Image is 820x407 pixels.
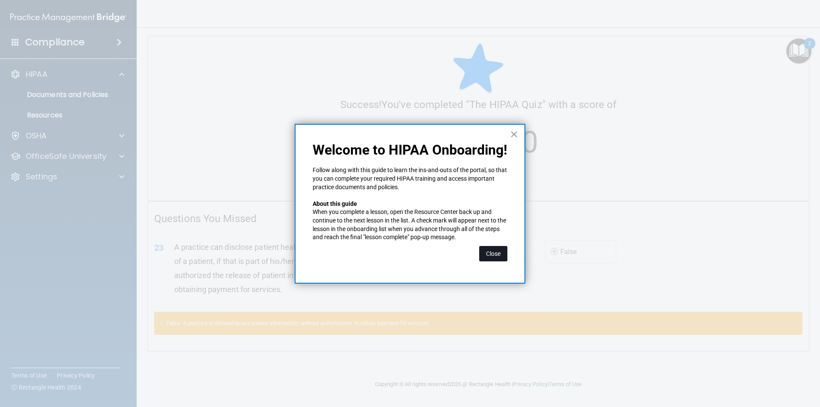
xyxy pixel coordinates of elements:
button: Close [510,127,518,141]
button: Close [479,246,507,261]
strong: About this guide [313,200,357,207]
p: When you complete a lesson, open the Resource Center back up and continue to the next lesson in t... [313,208,507,241]
p: Welcome to HIPAA Onboarding! [313,142,507,158]
p: Follow along with this guide to learn the ins-and-outs of the portal, so that you can complete yo... [313,166,507,191]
